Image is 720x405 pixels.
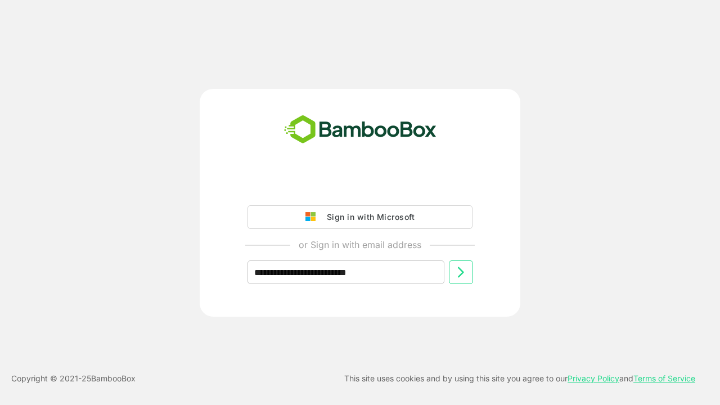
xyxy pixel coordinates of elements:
[305,212,321,222] img: google
[278,111,443,148] img: bamboobox
[321,210,415,224] div: Sign in with Microsoft
[299,238,421,251] p: or Sign in with email address
[633,373,695,383] a: Terms of Service
[568,373,619,383] a: Privacy Policy
[247,205,472,229] button: Sign in with Microsoft
[11,372,136,385] p: Copyright © 2021- 25 BambooBox
[242,174,478,199] iframe: Sign in with Google Button
[344,372,695,385] p: This site uses cookies and by using this site you agree to our and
